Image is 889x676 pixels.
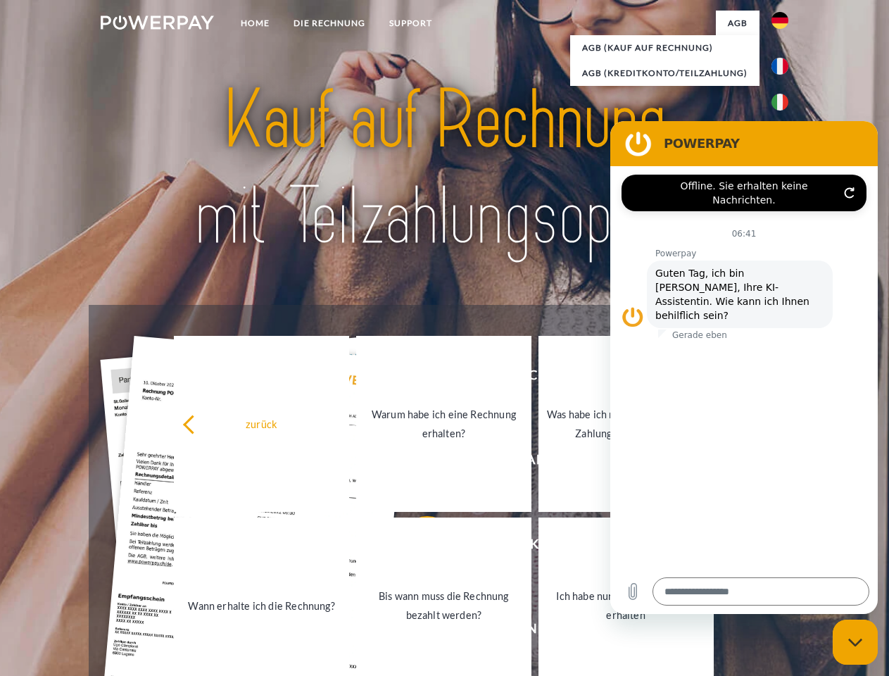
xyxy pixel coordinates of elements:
[182,414,341,433] div: zurück
[229,11,282,36] a: Home
[365,587,523,625] div: Bis wann muss die Rechnung bezahlt werden?
[716,11,759,36] a: agb
[365,405,523,443] div: Warum habe ich eine Rechnung erhalten?
[101,15,214,30] img: logo-powerpay-white.svg
[377,11,444,36] a: SUPPORT
[538,336,714,512] a: Was habe ich noch offen, ist meine Zahlung eingegangen?
[771,94,788,111] img: it
[570,35,759,61] a: AGB (Kauf auf Rechnung)
[547,405,705,443] div: Was habe ich noch offen, ist meine Zahlung eingegangen?
[547,587,705,625] div: Ich habe nur eine Teillieferung erhalten
[610,121,878,614] iframe: Messaging-Fenster
[771,58,788,75] img: fr
[282,11,377,36] a: DIE RECHNUNG
[134,68,755,270] img: title-powerpay_de.svg
[182,596,341,615] div: Wann erhalte ich die Rechnung?
[833,620,878,665] iframe: Schaltfläche zum Öffnen des Messaging-Fensters; Konversation läuft
[771,12,788,29] img: de
[570,61,759,86] a: AGB (Kreditkonto/Teilzahlung)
